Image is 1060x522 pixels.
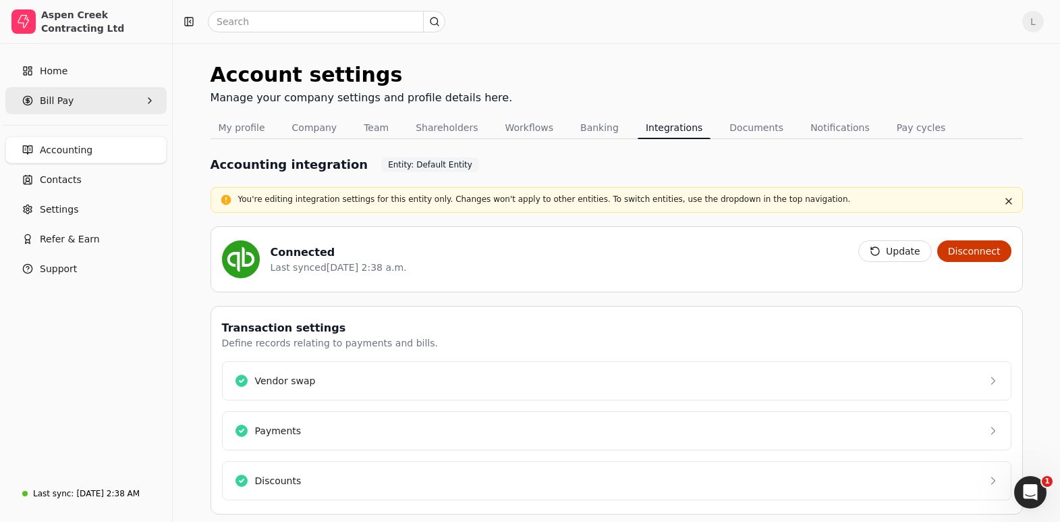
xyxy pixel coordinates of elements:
[5,255,167,282] button: Support
[40,94,74,108] span: Bill Pay
[40,143,92,157] span: Accounting
[408,117,486,138] button: Shareholders
[76,488,140,500] div: [DATE] 2:38 AM
[211,59,513,90] div: Account settings
[41,8,161,35] div: Aspen Creek Contracting Ltd
[211,117,273,138] button: My profile
[802,117,878,138] button: Notifications
[497,117,561,138] button: Workflows
[33,488,74,500] div: Last sync:
[255,474,302,488] div: Discounts
[40,203,78,217] span: Settings
[937,240,1011,262] button: Disconnect
[5,166,167,193] a: Contacts
[721,117,791,138] button: Documents
[271,244,407,261] div: Connected
[1042,476,1053,487] span: 1
[5,57,167,84] a: Home
[1022,11,1044,32] button: L
[208,11,445,32] input: Search
[222,320,438,336] div: Transaction settings
[40,262,77,276] span: Support
[572,117,627,138] button: Banking
[211,90,513,106] div: Manage your company settings and profile details here.
[284,117,345,138] button: Company
[271,261,407,275] div: Last synced [DATE] 2:38 a.m.
[40,173,82,187] span: Contacts
[356,117,397,138] button: Team
[255,374,316,388] div: Vendor swap
[388,159,472,171] span: Entity: Default Entity
[5,87,167,114] button: Bill Pay
[40,64,67,78] span: Home
[211,117,1023,139] nav: Tabs
[222,336,438,350] div: Define records relating to payments and bills.
[222,461,1011,500] button: Discounts
[255,424,302,438] div: Payments
[5,481,167,506] a: Last sync:[DATE] 2:38 AM
[638,117,710,138] button: Integrations
[40,232,100,246] span: Refer & Earn
[211,155,368,174] h1: Accounting integration
[5,136,167,163] a: Accounting
[238,193,995,205] p: You're editing integration settings for this entity only. Changes won't apply to other entities. ...
[222,361,1011,400] button: Vendor swap
[222,411,1011,450] button: Payments
[889,117,954,138] button: Pay cycles
[5,226,167,253] button: Refer & Earn
[1014,476,1047,508] iframe: Intercom live chat
[5,196,167,223] a: Settings
[858,240,932,262] button: Update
